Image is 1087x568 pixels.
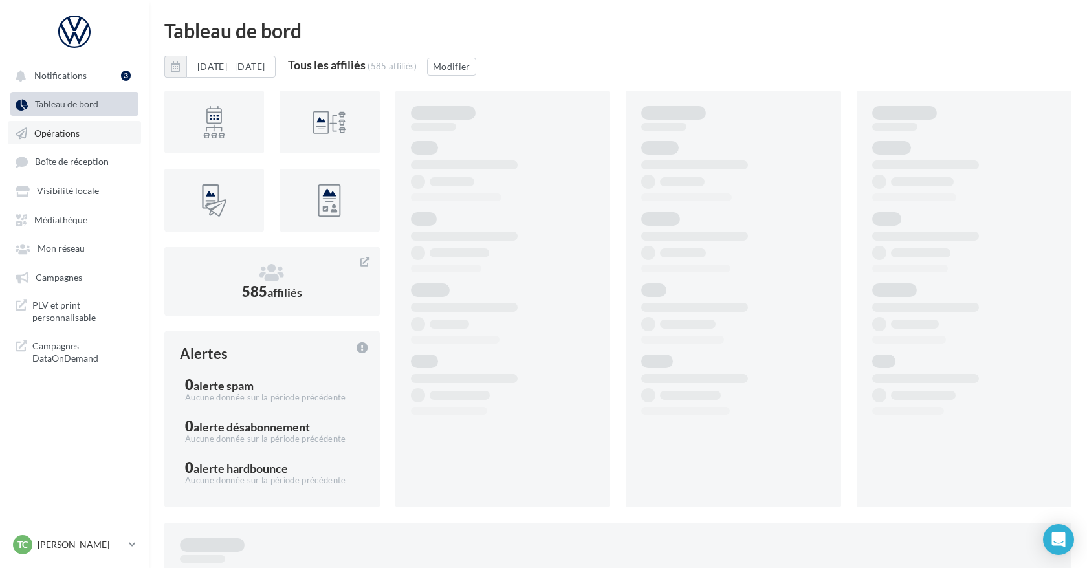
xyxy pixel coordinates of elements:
[35,99,98,110] span: Tableau de bord
[121,71,131,81] div: 3
[8,294,141,329] a: PLV et print personnalisable
[186,56,276,78] button: [DATE] - [DATE]
[36,272,82,283] span: Campagnes
[8,92,141,115] a: Tableau de bord
[164,21,1071,40] div: Tableau de bord
[17,538,28,551] span: TC
[38,538,124,551] p: [PERSON_NAME]
[8,149,141,173] a: Boîte de réception
[267,285,302,300] span: affiliés
[1043,524,1074,555] div: Open Intercom Messenger
[164,56,276,78] button: [DATE] - [DATE]
[8,334,141,370] a: Campagnes DataOnDemand
[32,299,133,324] span: PLV et print personnalisable
[185,419,359,433] div: 0
[368,61,417,71] div: (585 affiliés)
[8,121,141,144] a: Opérations
[8,208,141,231] a: Médiathèque
[193,380,254,391] div: alerte spam
[38,243,85,254] span: Mon réseau
[193,463,288,474] div: alerte hardbounce
[180,347,228,361] div: Alertes
[288,59,366,71] div: Tous les affiliés
[8,265,141,289] a: Campagnes
[242,283,302,300] span: 585
[193,421,310,433] div: alerte désabonnement
[34,127,80,138] span: Opérations
[10,532,138,557] a: TC [PERSON_NAME]
[185,475,359,486] div: Aucune donnée sur la période précédente
[34,214,87,225] span: Médiathèque
[185,392,359,404] div: Aucune donnée sur la période précédente
[8,179,141,202] a: Visibilité locale
[35,157,109,168] span: Boîte de réception
[37,186,99,197] span: Visibilité locale
[185,378,359,392] div: 0
[32,340,133,365] span: Campagnes DataOnDemand
[185,461,359,475] div: 0
[427,58,476,76] button: Modifier
[8,236,141,259] a: Mon réseau
[185,433,359,445] div: Aucune donnée sur la période précédente
[8,63,136,87] button: Notifications 3
[34,70,87,81] span: Notifications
